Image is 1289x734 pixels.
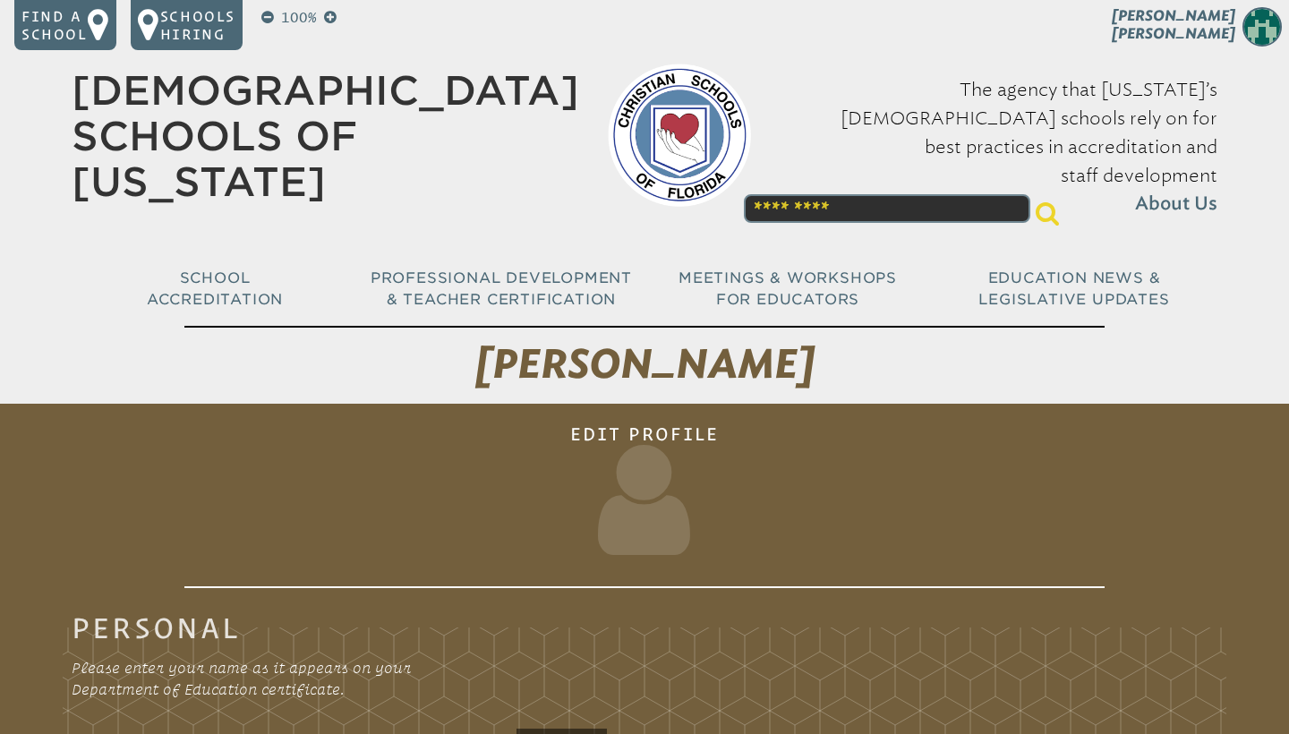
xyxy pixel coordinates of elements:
[147,269,283,308] span: School Accreditation
[679,269,897,308] span: Meetings & Workshops for Educators
[1135,190,1217,218] span: About Us
[21,7,88,43] p: Find a school
[371,269,632,308] span: Professional Development & Teacher Certification
[1242,7,1282,47] img: ce64ce96e387d1f0160a344a339a51ee
[608,64,751,207] img: csf-logo-web-colors.png
[72,657,436,700] p: Please enter your name as it appears on your Department of Education certificate.
[184,411,1105,588] h1: Edit Profile
[277,7,320,29] p: 100%
[780,75,1217,218] p: The agency that [US_STATE]’s [DEMOGRAPHIC_DATA] schools rely on for best practices in accreditati...
[475,340,815,388] span: [PERSON_NAME]
[72,617,242,638] legend: Personal
[1112,7,1235,42] span: [PERSON_NAME] [PERSON_NAME]
[72,67,579,205] a: [DEMOGRAPHIC_DATA] Schools of [US_STATE]
[978,269,1169,308] span: Education News & Legislative Updates
[160,7,235,43] p: Schools Hiring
